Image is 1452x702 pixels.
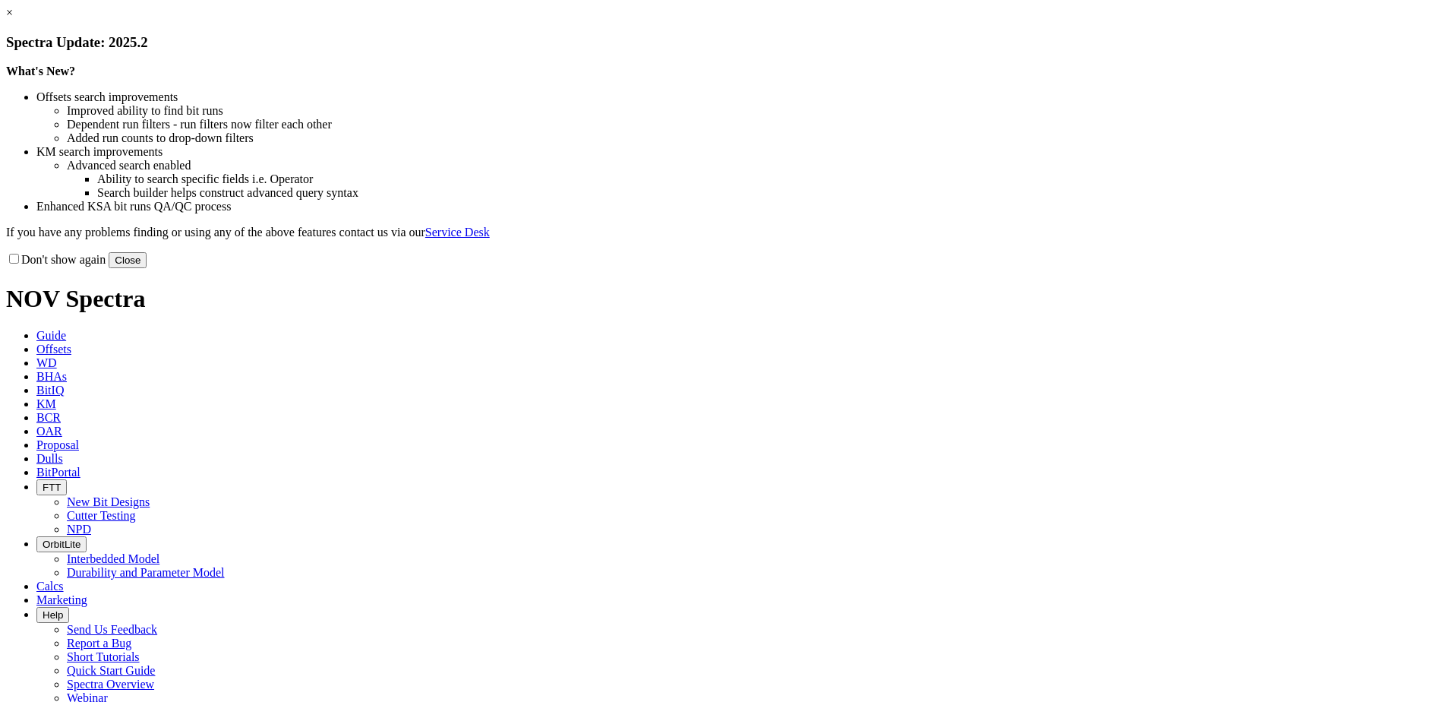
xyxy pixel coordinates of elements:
[67,509,136,522] a: Cutter Testing
[97,172,1446,186] li: Ability to search specific fields i.e. Operator
[36,580,64,593] span: Calcs
[67,495,150,508] a: New Bit Designs
[67,623,157,636] a: Send Us Feedback
[67,104,1446,118] li: Improved ability to find bit runs
[9,254,19,264] input: Don't show again
[36,397,56,410] span: KM
[36,466,80,479] span: BitPortal
[36,356,57,369] span: WD
[36,370,67,383] span: BHAs
[6,6,13,19] a: ×
[36,343,71,356] span: Offsets
[67,159,1446,172] li: Advanced search enabled
[36,452,63,465] span: Dulls
[67,664,155,677] a: Quick Start Guide
[67,552,159,565] a: Interbedded Model
[36,329,66,342] span: Guide
[6,285,1446,313] h1: NOV Spectra
[36,384,64,397] span: BitIQ
[67,523,91,536] a: NPD
[43,482,61,493] span: FTT
[43,539,80,550] span: OrbitLite
[425,226,490,239] a: Service Desk
[36,90,1446,104] li: Offsets search improvements
[67,650,140,663] a: Short Tutorials
[67,678,154,691] a: Spectra Overview
[36,438,79,451] span: Proposal
[36,145,1446,159] li: KM search improvements
[36,200,1446,213] li: Enhanced KSA bit runs QA/QC process
[67,566,225,579] a: Durability and Parameter Model
[36,411,61,424] span: BCR
[109,252,147,268] button: Close
[6,34,1446,51] h3: Spectra Update: 2025.2
[6,253,106,266] label: Don't show again
[67,131,1446,145] li: Added run counts to drop-down filters
[6,65,75,77] strong: What's New?
[67,637,131,650] a: Report a Bug
[36,425,62,438] span: OAR
[6,226,1446,239] p: If you have any problems finding or using any of the above features contact us via our
[67,118,1446,131] li: Dependent run filters - run filters now filter each other
[97,186,1446,200] li: Search builder helps construct advanced query syntax
[36,593,87,606] span: Marketing
[43,609,63,621] span: Help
